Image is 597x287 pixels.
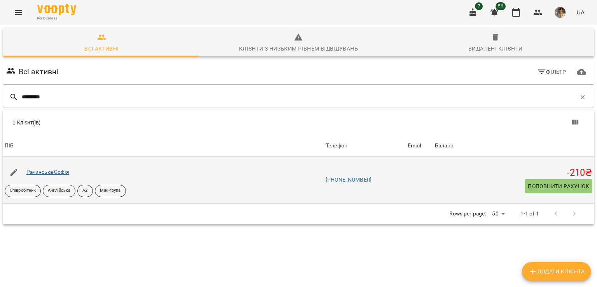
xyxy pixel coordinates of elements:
[95,185,126,197] div: Міні-група
[326,141,347,150] div: Sort
[37,16,76,21] span: For Business
[239,44,358,53] div: Клієнти з низьким рівнем відвідувань
[435,141,453,150] div: Sort
[537,67,566,77] span: Фільтр
[555,7,566,18] img: 084cbd57bb1921baabc4626302ca7563.jfif
[84,44,119,53] div: Всі активні
[520,210,539,218] p: 1-1 of 1
[468,44,522,53] div: Видалені клієнти
[48,187,70,194] p: Англійська
[100,187,121,194] p: Міні-група
[475,2,483,10] span: 7
[408,141,432,150] span: Email
[435,141,453,150] div: Баланс
[435,167,592,179] h5: -210 ₴
[408,141,421,150] div: Sort
[408,141,421,150] div: Email
[449,210,486,218] p: Rows per page:
[496,2,506,10] span: 56
[576,8,585,16] span: UA
[5,141,14,150] div: ПІБ
[525,179,592,193] button: Поповнити рахунок
[522,262,591,281] button: Додати клієнта
[5,185,41,197] div: Співробітник
[489,208,508,219] div: 50
[3,110,594,135] div: Table Toolbar
[326,141,347,150] div: Телефон
[77,185,93,197] div: A2
[566,113,585,132] button: Вигляд колонок
[573,5,588,19] button: UA
[43,185,75,197] div: Англійська
[19,66,59,78] h6: Всі активні
[326,177,372,183] a: [PHONE_NUMBER]
[5,141,14,150] div: Sort
[5,141,323,150] span: ПІБ
[435,141,592,150] span: Баланс
[534,65,569,79] button: Фільтр
[528,182,589,191] span: Поповнити рахунок
[528,267,585,276] span: Додати клієнта
[37,4,76,15] img: Voopty Logo
[82,187,87,194] p: A2
[10,187,36,194] p: Співробітник
[26,169,69,175] a: Рачинська Софія
[326,141,405,150] span: Телефон
[12,119,303,126] div: 1 Клієнт(ів)
[9,3,28,22] button: Menu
